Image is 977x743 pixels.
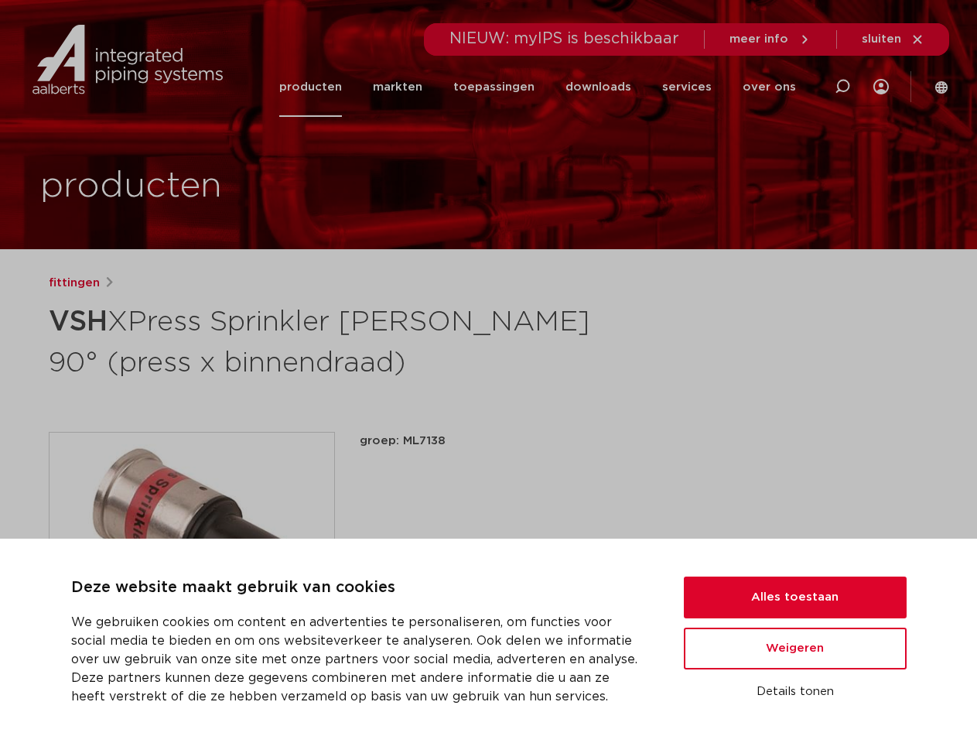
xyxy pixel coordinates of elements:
[279,57,342,117] a: producten
[862,33,901,45] span: sluiten
[729,33,811,46] a: meer info
[873,70,889,104] div: my IPS
[50,433,334,717] img: Product Image for VSH XPress Sprinkler ML knie 90° (press x binnendraad)
[684,679,907,705] button: Details tonen
[49,308,108,336] strong: VSH
[862,33,924,46] a: sluiten
[729,33,788,45] span: meer info
[449,31,679,46] span: NIEUW: myIPS is beschikbaar
[373,57,422,117] a: markten
[743,57,796,117] a: over ons
[565,57,631,117] a: downloads
[360,432,929,450] p: groep: ML7138
[662,57,712,117] a: services
[684,628,907,669] button: Weigeren
[49,299,630,382] h1: XPress Sprinkler [PERSON_NAME] 90° (press x binnendraad)
[40,162,222,211] h1: producten
[71,613,647,706] p: We gebruiken cookies om content en advertenties te personaliseren, om functies voor social media ...
[453,57,535,117] a: toepassingen
[279,57,796,117] nav: Menu
[684,577,907,618] button: Alles toestaan
[49,274,100,293] a: fittingen
[71,576,647,601] p: Deze website maakt gebruik van cookies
